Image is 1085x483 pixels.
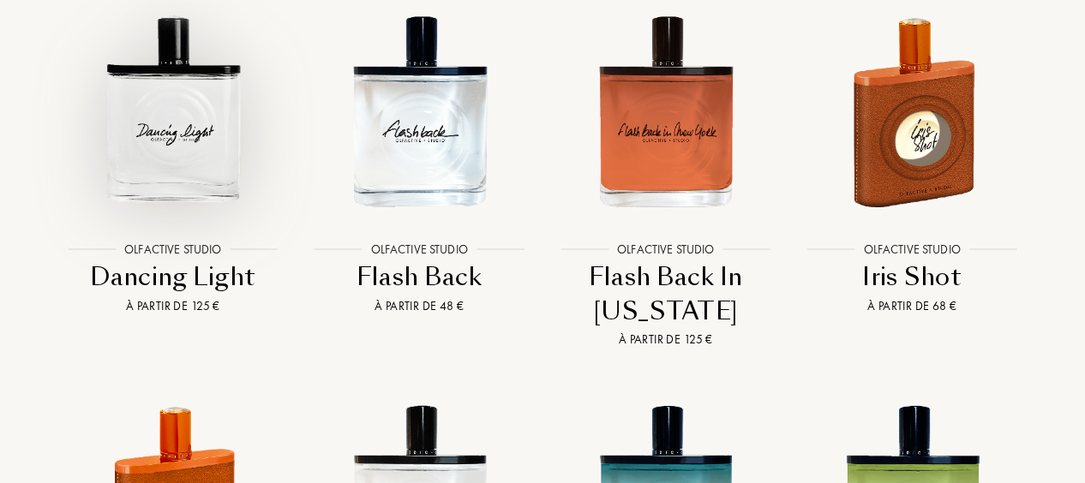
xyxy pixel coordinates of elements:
div: À partir de 125 € [549,331,782,349]
div: Flash Back In [US_STATE] [549,260,782,328]
div: Olfactive Studio [608,240,722,258]
div: Dancing Light [57,260,290,294]
div: Olfactive Studio [363,240,477,258]
div: Flash Back [303,260,537,294]
div: À partir de 48 € [303,297,537,315]
div: À partir de 125 € [57,297,290,315]
div: À partir de 68 € [796,297,1029,315]
div: Olfactive Studio [855,240,969,258]
div: Iris Shot [796,260,1029,294]
div: Olfactive Studio [116,240,230,258]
